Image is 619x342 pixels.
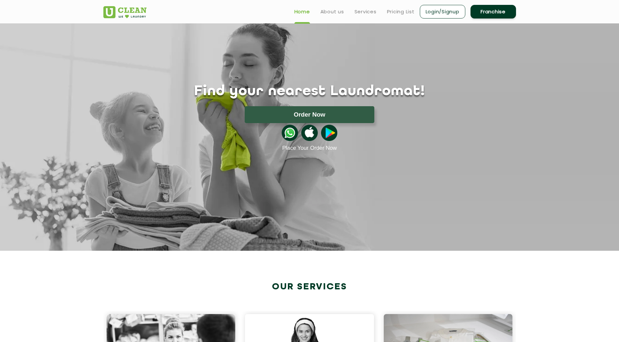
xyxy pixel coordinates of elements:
h1: Find your nearest Laundromat! [98,83,521,100]
a: Franchise [471,5,516,19]
a: Pricing List [387,8,415,16]
button: Order Now [245,106,374,123]
img: whatsappicon.png [282,125,298,141]
a: Services [355,8,377,16]
a: About us [320,8,344,16]
img: playstoreicon.png [321,125,337,141]
img: apple-icon.png [301,125,317,141]
a: Login/Signup [420,5,465,19]
h2: Our Services [103,282,516,292]
a: Place Your Order Now [282,145,337,151]
a: Home [294,8,310,16]
img: UClean Laundry and Dry Cleaning [103,6,147,18]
